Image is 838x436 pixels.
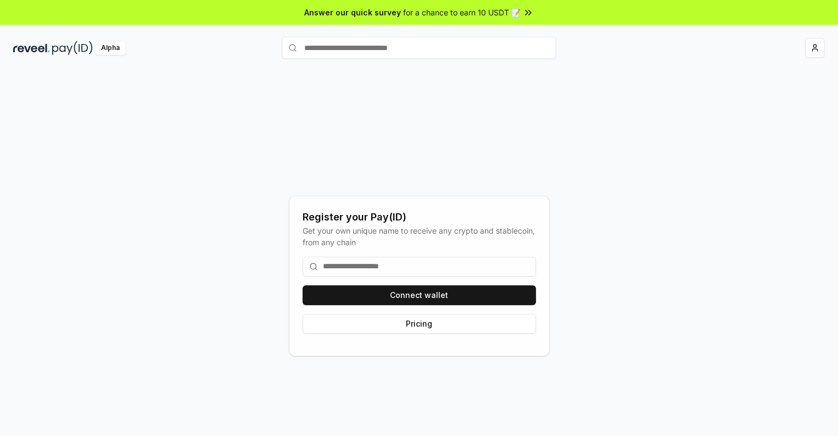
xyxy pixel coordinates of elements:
span: for a chance to earn 10 USDT 📝 [403,7,521,18]
button: Pricing [303,314,536,334]
button: Connect wallet [303,285,536,305]
span: Answer our quick survey [304,7,401,18]
div: Register your Pay(ID) [303,209,536,225]
div: Alpha [95,41,126,55]
img: reveel_dark [13,41,50,55]
div: Get your own unique name to receive any crypto and stablecoin, from any chain [303,225,536,248]
img: pay_id [52,41,93,55]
